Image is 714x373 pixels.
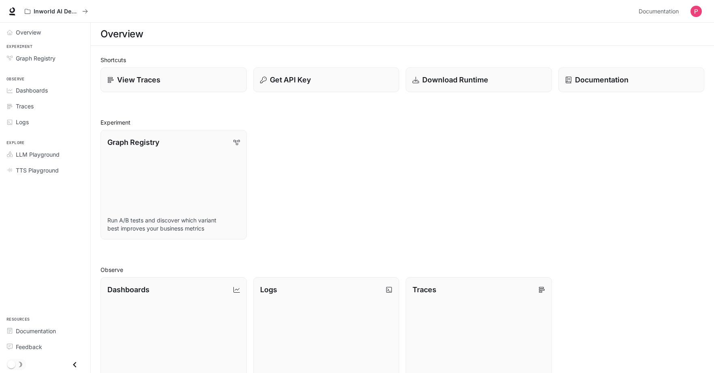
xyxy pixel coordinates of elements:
p: Inworld AI Demos [34,8,79,15]
img: User avatar [690,6,702,17]
p: Logs [260,284,277,295]
a: Overview [3,25,87,39]
span: Graph Registry [16,54,56,63]
h2: Observe [100,265,704,274]
p: Traces [413,284,436,295]
a: Logs [3,115,87,129]
h1: Overview [100,26,143,42]
p: Graph Registry [107,137,159,148]
span: Traces [16,102,34,110]
span: TTS Playground [16,166,59,175]
p: Documentation [575,74,628,85]
a: Graph Registry [3,51,87,65]
a: TTS Playground [3,163,87,177]
p: Run A/B tests and discover which variant best improves your business metrics [107,216,240,233]
p: View Traces [117,74,160,85]
a: View Traces [100,67,247,92]
span: LLM Playground [16,150,60,159]
a: Download Runtime [406,67,552,92]
a: Dashboards [3,83,87,97]
button: All workspaces [21,3,92,19]
span: Dashboards [16,86,48,95]
a: LLM Playground [3,147,87,162]
a: Feedback [3,340,87,354]
p: Download Runtime [422,74,488,85]
h2: Shortcuts [100,56,704,64]
a: Documentation [635,3,685,19]
span: Feedback [16,343,42,351]
a: Documentation [558,67,705,92]
a: Traces [3,99,87,113]
span: Overview [16,28,41,37]
span: Documentation [16,327,56,335]
button: Close drawer [66,356,84,373]
button: User avatar [688,3,704,19]
button: Get API Key [253,67,400,92]
span: Dark mode toggle [7,360,15,369]
p: Get API Key [270,74,311,85]
span: Logs [16,118,29,126]
a: Graph RegistryRun A/B tests and discover which variant best improves your business metrics [100,130,247,239]
h2: Experiment [100,118,704,127]
span: Documentation [639,6,679,17]
a: Documentation [3,324,87,338]
p: Dashboards [107,284,150,295]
